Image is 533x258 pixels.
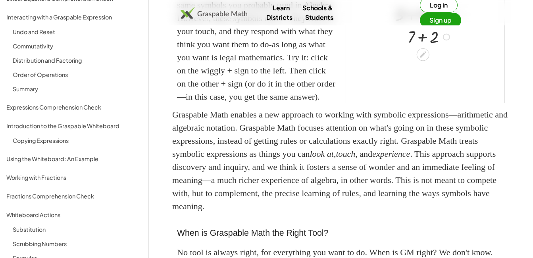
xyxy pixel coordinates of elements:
div: Using the Whiteboard: An Example [6,154,142,164]
div: Working with Fractions [6,173,142,182]
a: Working with Fractions [3,170,145,184]
div: Introduction to the Graspable Whiteboard [6,121,142,131]
em: touch [336,149,355,159]
div: Interacting with a Graspable Expression [6,12,142,22]
em: experience [372,149,410,159]
a: Whiteboard Actions [3,208,145,221]
div: Fractions Comprehension Check [6,191,142,201]
div: Scrubbing Numbers [13,239,142,248]
div: Order of Operations [13,70,142,79]
a: Fractions Comprehension Check [3,189,145,203]
div: Expressions Comprehension Check [6,102,142,112]
div: Copying Expressions [13,136,142,145]
button: Sign up [420,13,461,28]
a: Introduction to the Graspable Whiteboard [3,119,145,133]
a: Schools & Districts [266,0,333,25]
a: Students [299,10,340,25]
a: Using the Whiteboard: An Example [3,152,145,166]
div: Substitution [13,225,142,234]
div: Undo and Reset [13,27,142,37]
a: Interacting with a Graspable Expression [3,10,145,24]
a: Learn [266,0,296,15]
h3: When is Graspable Math the Right Tool? [177,227,505,240]
p: Graspable Math enables a new approach to working with symbolic expressions—arithmetic and algebra... [172,108,510,213]
div: Distribution and Factoring [13,56,142,65]
div: Edit math [417,48,429,61]
div: Commutativity [13,41,142,51]
em: look at [310,149,334,159]
a: Expressions Comprehension Check [3,100,145,114]
div: Whiteboard Actions [6,210,142,219]
div: Summary [13,84,142,94]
